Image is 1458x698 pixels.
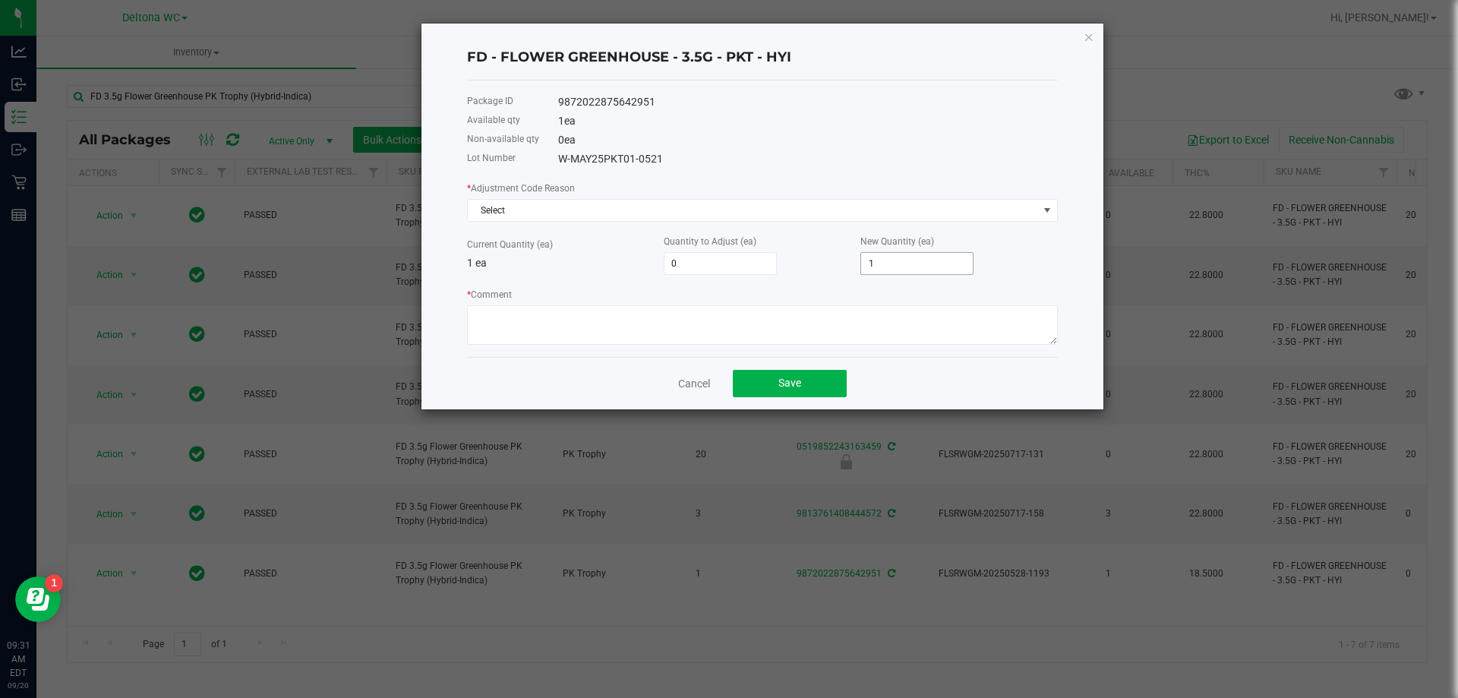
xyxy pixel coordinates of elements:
a: Cancel [678,376,710,391]
label: Comment [467,288,512,302]
span: Select [468,200,1038,221]
label: Quantity to Adjust (ea) [664,235,756,248]
label: Current Quantity (ea) [467,238,553,251]
iframe: Resource center [15,576,61,622]
label: Lot Number [467,151,516,165]
span: ea [564,134,576,146]
input: 0 [664,253,776,274]
label: New Quantity (ea) [860,235,934,248]
div: 1 [558,113,1058,129]
button: Save [733,370,847,397]
p: 1 ea [467,255,664,271]
iframe: Resource center unread badge [45,574,63,592]
label: Available qty [467,113,520,127]
div: 9872022875642951 [558,94,1058,110]
span: Save [778,377,801,389]
label: Non-available qty [467,132,539,146]
div: W-MAY25PKT01-0521 [558,151,1058,167]
label: Adjustment Code Reason [467,182,575,195]
label: Package ID [467,94,513,108]
input: 0 [861,253,973,274]
h4: FD - FLOWER GREENHOUSE - 3.5G - PKT - HYI [467,48,1058,68]
span: ea [564,115,576,127]
div: 0 [558,132,1058,148]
